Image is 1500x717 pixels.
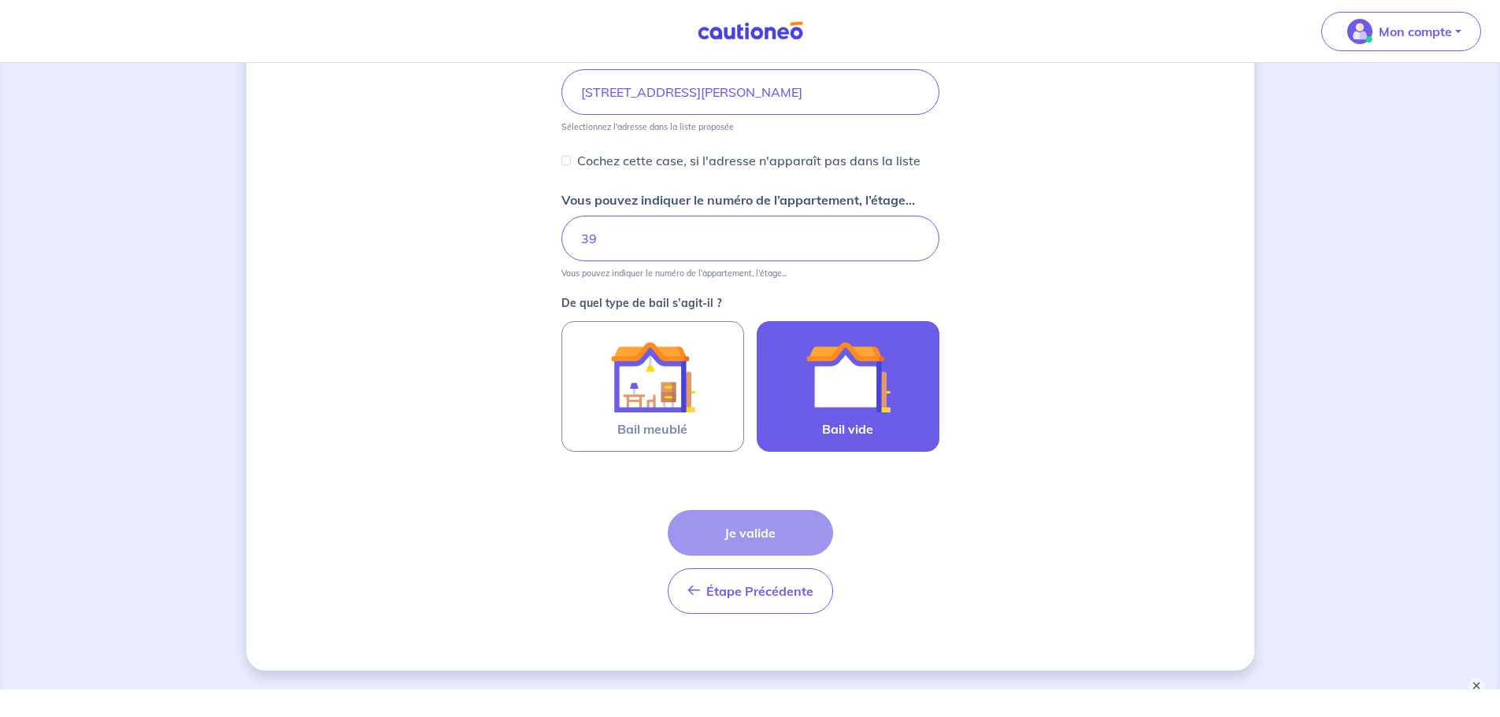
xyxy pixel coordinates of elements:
[668,568,833,614] button: Étape Précédente
[561,121,734,132] p: Sélectionnez l'adresse dans la liste proposée
[610,334,695,419] img: illu_furnished_lease.svg
[561,190,915,209] p: Vous pouvez indiquer le numéro de l’appartement, l’étage...
[706,583,813,599] span: Étape Précédente
[1321,12,1481,51] button: illu_account_valid_menu.svgMon compte
[561,298,939,309] p: De quel type de bail s’agit-il ?
[1469,678,1484,693] button: ×
[1379,22,1452,41] p: Mon compte
[822,419,873,438] span: Bail vide
[691,21,809,41] img: Cautioneo
[806,334,891,419] img: illu_empty_lease.svg
[1347,19,1372,44] img: illu_account_valid_menu.svg
[561,69,939,115] input: 2 rue de paris, 59000 lille
[617,419,687,438] span: Bail meublé
[561,216,939,261] input: Appartement 2
[561,268,787,279] p: Vous pouvez indiquer le numéro de l’appartement, l’étage...
[577,151,920,170] p: Cochez cette case, si l'adresse n'apparaît pas dans la liste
